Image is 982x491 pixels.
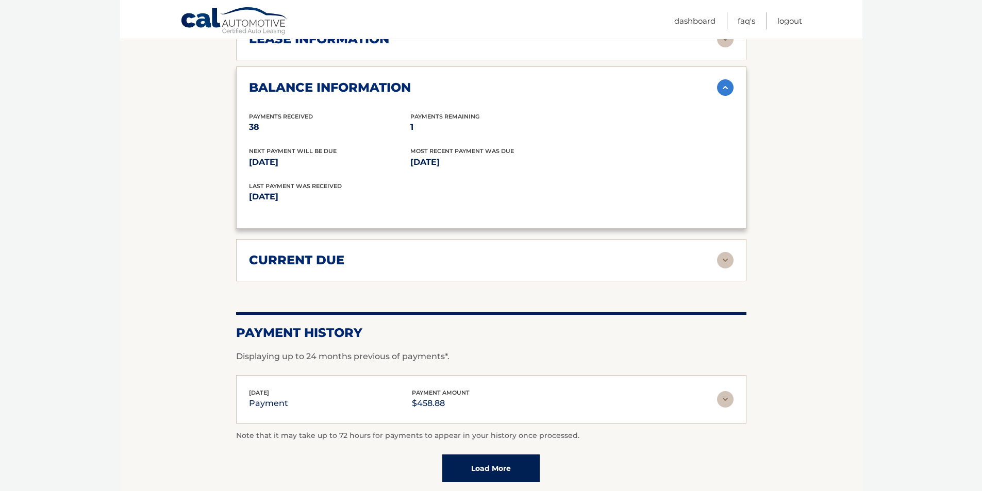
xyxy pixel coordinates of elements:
[249,155,410,170] p: [DATE]
[410,155,572,170] p: [DATE]
[717,79,734,96] img: accordion-active.svg
[674,12,715,29] a: Dashboard
[738,12,755,29] a: FAQ's
[412,389,470,396] span: payment amount
[249,389,269,396] span: [DATE]
[410,147,514,155] span: Most Recent Payment Was Due
[442,454,540,482] a: Load More
[412,396,470,411] p: $458.88
[180,7,289,37] a: Cal Automotive
[249,113,313,120] span: Payments Received
[717,252,734,268] img: accordion-rest.svg
[236,350,746,363] p: Displaying up to 24 months previous of payments*.
[410,120,572,134] p: 1
[249,120,410,134] p: 38
[249,190,491,204] p: [DATE]
[249,80,411,95] h2: balance information
[249,147,337,155] span: Next Payment will be due
[249,396,288,411] p: payment
[236,325,746,341] h2: Payment History
[236,430,746,442] p: Note that it may take up to 72 hours for payments to appear in your history once processed.
[717,391,734,408] img: accordion-rest.svg
[249,252,344,268] h2: current due
[249,182,342,190] span: Last Payment was received
[777,12,802,29] a: Logout
[410,113,479,120] span: Payments Remaining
